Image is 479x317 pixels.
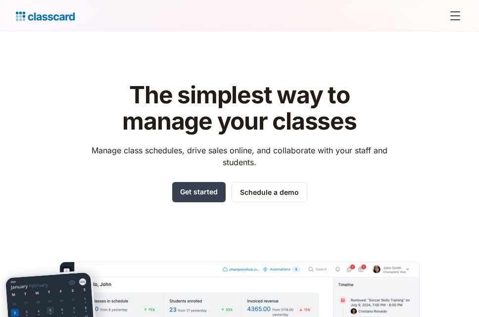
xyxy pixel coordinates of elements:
[83,144,397,168] p: Manage class schedules, drive sales online, and collaborate with your staff and students.
[83,82,397,135] h1: The simplest way to manage your classes
[232,182,307,202] a: Schedule a demo
[443,4,463,28] div: menu
[172,182,226,202] a: Get started
[16,9,75,23] a: home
